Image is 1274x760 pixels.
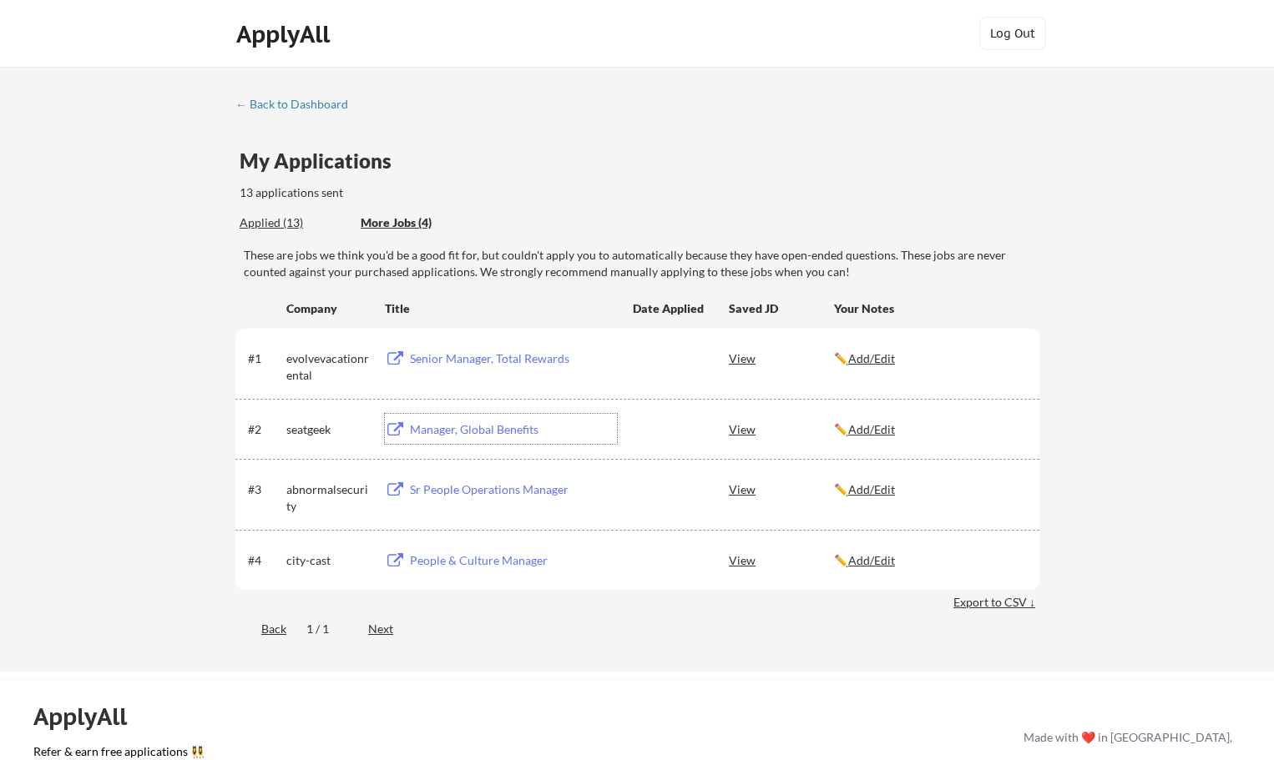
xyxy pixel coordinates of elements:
div: Your Notes [834,300,1024,317]
div: People & Culture Manager [410,552,617,569]
div: Manager, Global Benefits [410,421,617,438]
div: Title [385,300,617,317]
div: abnormalsecurity [286,481,370,514]
div: #1 [248,350,281,367]
u: Add/Edit [848,351,895,365]
div: These are jobs we think you'd be a good fit for, but couldn't apply you to automatically because ... [244,247,1039,279]
div: #3 [248,481,281,498]
div: #4 [248,552,281,569]
div: Company [286,300,370,317]
div: Next [368,621,412,637]
div: These are job applications we think you'd be a good fit for, but couldn't apply you to automatica... [361,214,483,232]
div: 13 applications sent [240,184,563,201]
div: More Jobs (4) [361,214,483,231]
div: These are all the jobs you've been applied to so far. [240,214,348,232]
div: ✏️ [834,350,1024,367]
div: View [729,474,834,504]
div: ✏️ [834,421,1024,438]
div: Applied (13) [240,214,348,231]
div: My Applications [240,151,405,171]
div: Senior Manager, Total Rewards [410,350,617,367]
u: Add/Edit [848,482,895,496]
a: ← Back to Dashboard [235,98,361,114]
div: ApplyAll [33,702,146,731]
div: ApplyAll [236,20,335,48]
div: city-cast [286,552,370,569]
div: 1 / 1 [306,621,348,637]
div: View [729,343,834,373]
div: Sr People Operations Manager [410,481,617,498]
div: ← Back to Dashboard [235,98,361,110]
div: ✏️ [834,481,1024,498]
button: Log Out [979,17,1046,50]
div: Export to CSV ↓ [953,594,1039,611]
u: Add/Edit [848,422,895,436]
div: seatgeek [286,421,370,438]
div: View [729,414,834,444]
div: Saved JD [729,293,834,323]
div: View [729,545,834,575]
u: Add/Edit [848,553,895,567]
div: #2 [248,421,281,438]
div: evolvevacationrental [286,350,370,383]
div: Date Applied [633,300,706,317]
div: Back [235,621,286,637]
div: ✏️ [834,552,1024,569]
